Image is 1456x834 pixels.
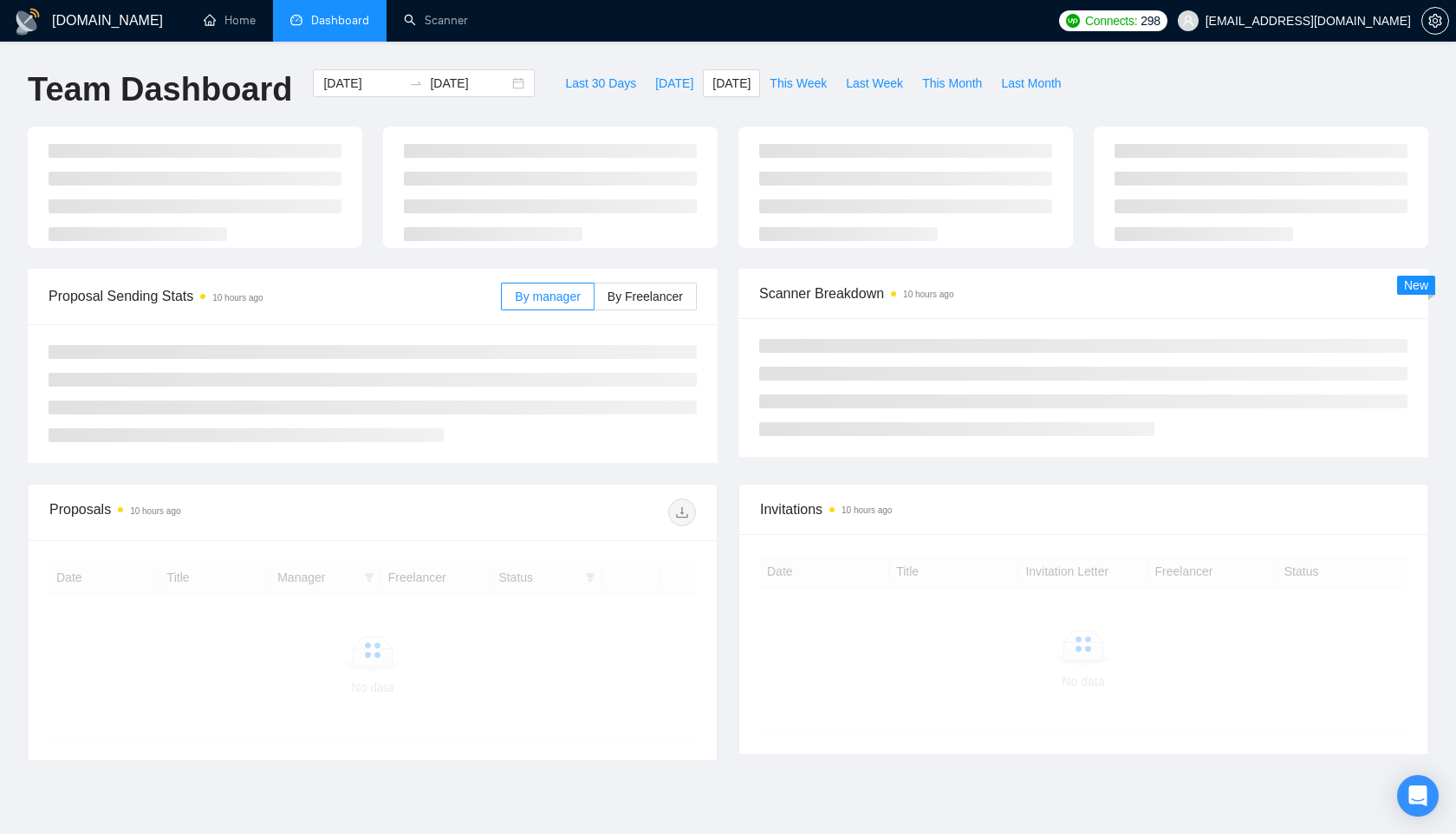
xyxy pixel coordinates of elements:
[655,74,693,93] span: [DATE]
[913,69,991,97] button: This Month
[842,505,892,515] time: 10 hours ago
[1421,7,1449,35] button: setting
[1421,14,1449,28] a: setting
[290,14,302,26] span: dashboard
[430,74,509,93] input: End date
[556,69,646,97] button: Last 30 Days
[565,74,636,93] span: Last 30 Days
[759,283,1407,304] span: Scanner Breakdown
[1422,14,1448,28] span: setting
[404,13,468,28] a: searchScanner
[1404,278,1428,292] span: New
[836,69,913,97] button: Last Week
[1182,15,1194,27] span: user
[14,8,42,36] img: logo
[991,69,1070,97] button: Last Month
[28,69,292,110] h1: Team Dashboard
[1066,14,1080,28] img: upwork-logo.png
[1141,11,1160,30] span: 298
[49,285,501,307] span: Proposal Sending Stats
[323,74,402,93] input: Start date
[646,69,703,97] button: [DATE]
[608,290,683,303] span: By Freelancer
[712,74,751,93] span: [DATE]
[409,76,423,90] span: swap-right
[760,498,1407,520] span: Invitations
[212,293,263,303] time: 10 hours ago
[515,290,580,303] span: By manager
[130,506,180,516] time: 10 hours ago
[49,498,373,526] div: Proposals
[1397,775,1439,817] div: Open Intercom Messenger
[703,69,760,97] button: [DATE]
[922,74,982,93] span: This Month
[846,74,903,93] span: Last Week
[903,290,953,299] time: 10 hours ago
[1001,74,1061,93] span: Last Month
[760,69,836,97] button: This Week
[1085,11,1137,30] span: Connects:
[409,76,423,90] span: to
[311,13,369,28] span: Dashboard
[204,13,256,28] a: homeHome
[770,74,827,93] span: This Week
